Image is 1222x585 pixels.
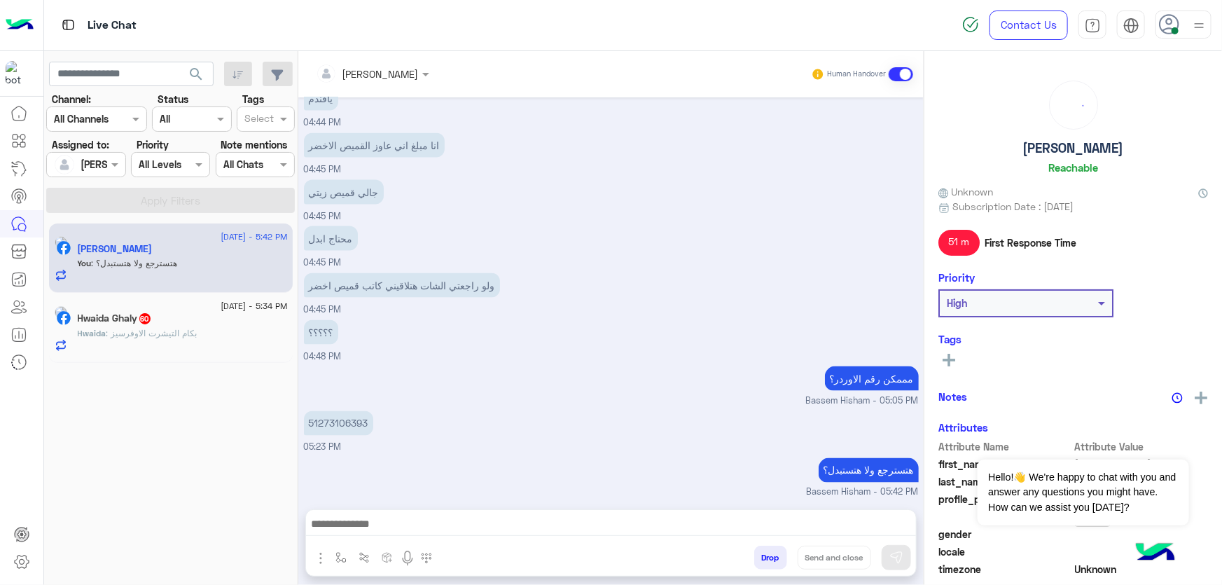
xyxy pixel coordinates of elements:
h6: Attributes [938,421,988,434]
img: Logo [6,11,34,40]
h6: Notes [938,390,967,403]
span: last_name [938,474,1072,489]
small: Human Handover [827,69,886,80]
label: Assigned to: [52,137,109,152]
label: Tags [242,92,264,106]
img: tab [1123,18,1139,34]
span: You [78,258,92,268]
span: [DATE] - 5:42 PM [221,230,287,243]
span: 04:45 PM [304,164,342,174]
img: send message [889,551,903,565]
p: 15/8/2025, 4:45 PM [304,226,358,251]
span: gender [938,527,1072,542]
label: Note mentions [221,137,287,152]
button: select flow [330,546,353,569]
p: 15/8/2025, 4:45 PM [304,180,384,205]
img: send voice note [399,550,416,567]
img: picture [55,306,67,319]
h6: Priority [938,271,975,284]
h5: Hwaida Ghaly [78,312,152,324]
span: Unknown [1075,562,1209,577]
img: send attachment [312,550,329,567]
img: tab [1085,18,1101,34]
button: Apply Filters [46,188,295,213]
h5: Abdelrahman Samir [78,243,153,255]
span: 04:45 PM [304,211,342,221]
button: search [179,62,214,92]
div: loading... [1053,85,1094,125]
img: hulul-logo.png [1131,529,1180,578]
span: Bassem Hisham - 05:42 PM [807,486,919,500]
span: Hello!👋 We're happy to chat with you and answer any questions you might have. How can we assist y... [978,460,1188,525]
img: 713415422032625 [6,61,31,86]
span: profile_pic [938,492,1072,524]
span: بكام التيشرت الاوفرسيز [106,328,197,338]
span: null [1075,544,1209,559]
p: 15/8/2025, 4:45 PM [304,273,500,298]
h6: Reachable [1048,161,1098,174]
label: Channel: [52,92,91,106]
span: 04:44 PM [304,117,342,128]
span: Subscription Date : [DATE] [952,199,1074,214]
span: 04:45 PM [304,304,342,315]
button: Trigger scenario [353,546,376,569]
span: locale [938,544,1072,559]
p: 15/8/2025, 4:44 PM [304,86,338,111]
img: notes [1172,392,1183,404]
img: tab [60,16,77,34]
span: [DATE] - 5:34 PM [221,300,287,312]
img: add [1195,392,1207,404]
label: Status [158,92,188,106]
div: Select [242,111,274,129]
p: 15/8/2025, 4:48 PM [304,320,338,345]
span: search [188,66,204,83]
span: 60 [139,313,151,324]
img: Facebook [57,241,71,255]
img: Trigger scenario [359,552,370,563]
a: tab [1078,11,1106,40]
h5: [PERSON_NAME] [1023,140,1124,156]
span: first_name [938,457,1072,472]
a: Contact Us [990,11,1068,40]
img: make a call [421,553,432,564]
p: Live Chat [88,16,137,35]
span: Attribute Name [938,439,1072,454]
h6: Tags [938,333,1208,345]
span: timezone [938,562,1072,577]
button: Drop [754,546,787,570]
img: spinner [962,16,979,33]
span: null [1075,527,1209,542]
span: 04:48 PM [304,351,342,362]
span: 04:45 PM [304,257,342,268]
span: 51 m [938,230,980,255]
label: Priority [137,137,169,152]
p: 15/8/2025, 5:05 PM [825,366,919,391]
p: 15/8/2025, 4:45 PM [304,133,445,158]
span: Unknown [938,184,993,199]
span: Bassem Hisham - 05:05 PM [806,394,919,408]
span: 05:23 PM [304,442,342,453]
span: First Response Time [985,235,1076,250]
img: select flow [335,552,347,563]
span: هتسترجع ولا هتستبدل؟ [92,258,178,268]
p: 15/8/2025, 5:23 PM [304,411,373,436]
img: defaultAdmin.png [55,155,74,174]
span: Hwaida [78,328,106,338]
button: create order [376,546,399,569]
img: profile [1190,17,1208,34]
img: create order [382,552,393,563]
p: 15/8/2025, 5:42 PM [819,458,919,483]
img: picture [55,236,67,249]
button: Send and close [798,546,871,570]
img: Facebook [57,311,71,325]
